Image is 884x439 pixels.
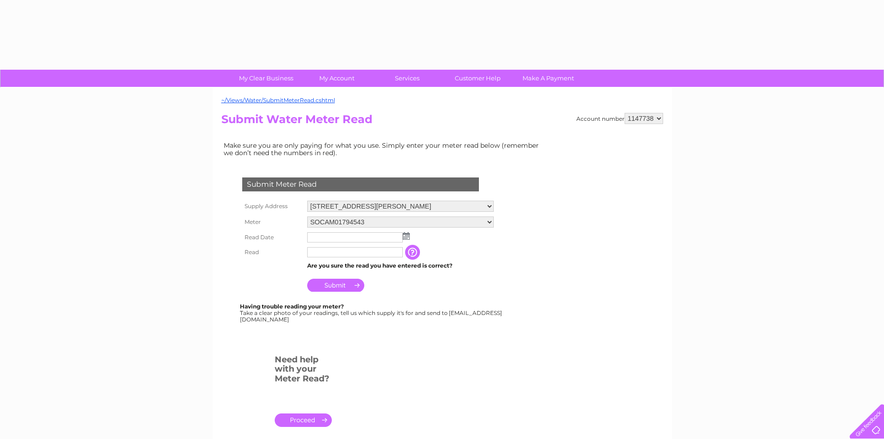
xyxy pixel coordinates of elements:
[439,70,516,87] a: Customer Help
[510,70,587,87] a: Make A Payment
[240,198,305,214] th: Supply Address
[275,353,332,388] h3: Need help with your Meter Read?
[305,260,496,272] td: Are you sure the read you have entered is correct?
[221,97,335,104] a: ~/Views/Water/SubmitMeterRead.cshtml
[405,245,422,260] input: Information
[228,70,304,87] a: My Clear Business
[242,177,479,191] div: Submit Meter Read
[240,303,503,322] div: Take a clear photo of your readings, tell us which supply it's for and send to [EMAIL_ADDRESS][DO...
[240,245,305,260] th: Read
[240,214,305,230] th: Meter
[369,70,445,87] a: Services
[221,113,663,131] h2: Submit Water Meter Read
[307,279,364,292] input: Submit
[576,113,663,124] div: Account number
[240,303,344,310] b: Having trouble reading your meter?
[221,139,546,159] td: Make sure you are only paying for what you use. Simply enter your meter read below (remember we d...
[403,232,410,240] img: ...
[298,70,375,87] a: My Account
[240,230,305,245] th: Read Date
[275,413,332,427] a: .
